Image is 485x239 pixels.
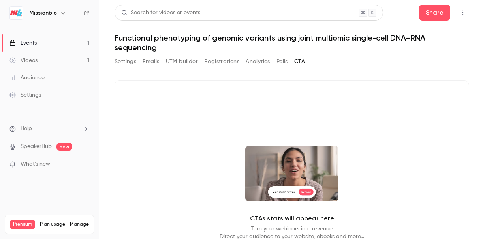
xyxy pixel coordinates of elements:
[276,55,288,68] button: Polls
[143,55,159,68] button: Emails
[115,33,469,52] h1: Functional phenotyping of genomic variants using joint multiomic single-cell DNA–RNA sequencing
[9,39,37,47] div: Events
[250,214,334,223] p: CTAs stats will appear here
[21,160,50,168] span: What's new
[246,55,270,68] button: Analytics
[419,5,450,21] button: Share
[115,55,136,68] button: Settings
[294,55,305,68] button: CTA
[21,142,52,151] a: SpeakerHub
[80,161,89,168] iframe: Noticeable Trigger
[10,220,35,229] span: Premium
[204,55,239,68] button: Registrations
[121,9,200,17] div: Search for videos or events
[9,74,45,82] div: Audience
[166,55,198,68] button: UTM builder
[10,7,23,19] img: Missionbio
[21,125,32,133] span: Help
[9,125,89,133] li: help-dropdown-opener
[9,56,38,64] div: Videos
[70,221,89,228] a: Manage
[9,91,41,99] div: Settings
[40,221,65,228] span: Plan usage
[29,9,57,17] h6: Missionbio
[56,143,72,151] span: new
